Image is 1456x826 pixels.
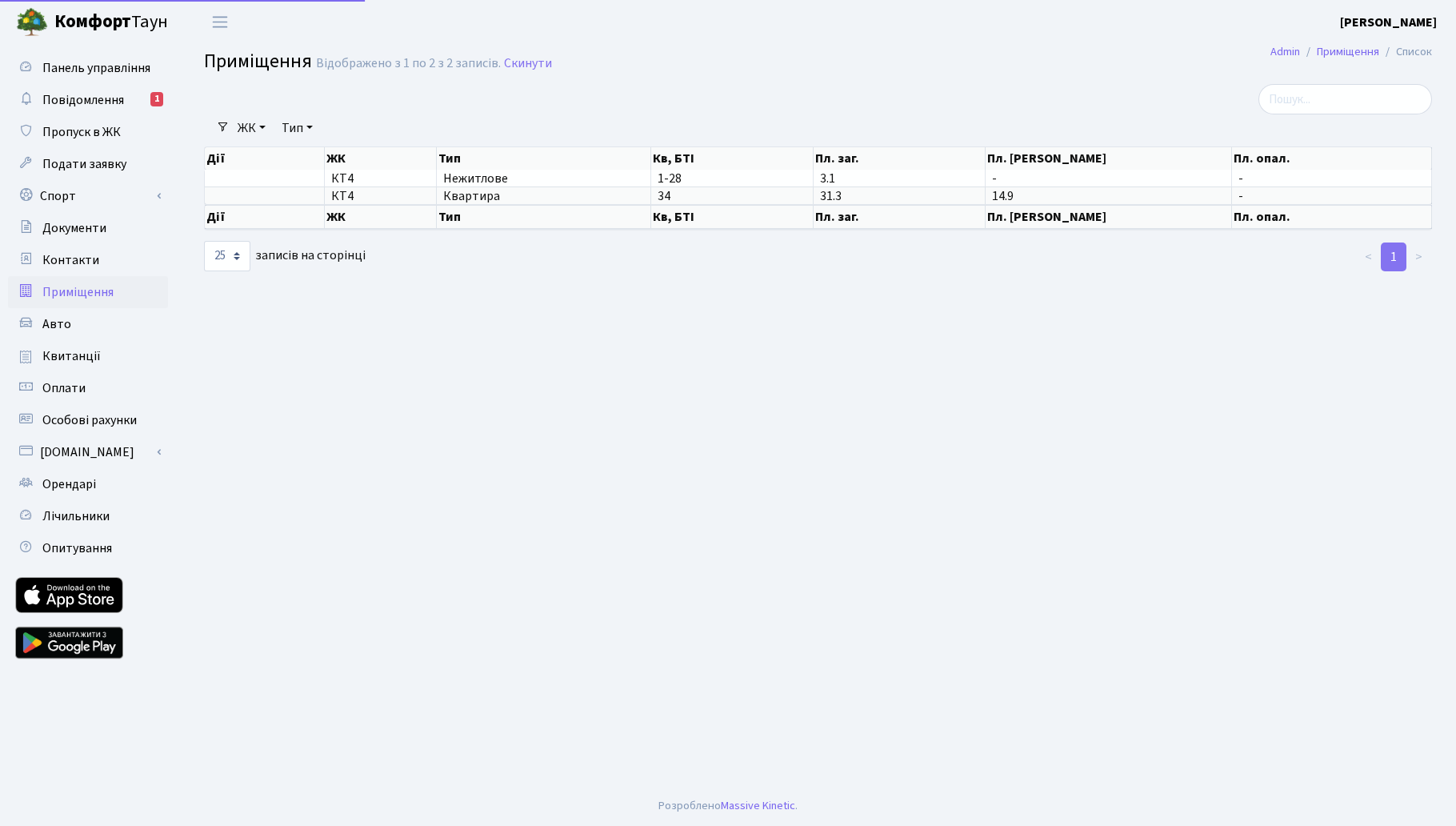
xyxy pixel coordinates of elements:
th: Пл. заг. [814,205,986,229]
th: Пл. опал. [1232,147,1432,170]
a: Опитування [8,532,168,564]
a: Приміщення [1317,43,1379,60]
span: Пропуск в ЖК [42,123,121,141]
a: Особові рахунки [8,404,168,436]
span: Авто [42,315,71,333]
th: Тип [437,147,651,170]
img: logo.png [16,6,48,38]
span: Документи [42,219,106,237]
a: [PERSON_NAME] [1340,13,1437,32]
span: - [1238,187,1243,205]
span: Повідомлення [42,91,124,109]
span: Панель управління [42,59,150,77]
span: Орендарі [42,475,96,493]
a: Скинути [504,56,552,71]
th: ЖК [325,147,437,170]
span: Контакти [42,251,99,269]
input: Пошук... [1258,84,1432,114]
a: ЖК [231,114,272,142]
a: Тип [275,114,319,142]
span: Таун [54,9,168,36]
a: Приміщення [8,276,168,308]
a: Оплати [8,372,168,404]
li: Список [1379,43,1432,61]
a: Подати заявку [8,148,168,180]
button: Переключити навігацію [200,9,240,35]
th: Пл. опал. [1232,205,1432,229]
a: Massive Kinetic [721,797,795,814]
div: 1 [150,92,163,106]
span: Опитування [42,539,112,557]
th: Тип [437,205,651,229]
span: 14.9 [992,187,1014,205]
label: записів на сторінці [204,241,366,271]
span: КТ4 [331,172,430,185]
a: Лічильники [8,500,168,532]
th: Пл. заг. [814,147,986,170]
span: Оплати [42,379,86,397]
th: ЖК [325,205,437,229]
span: 1-28 [658,170,682,187]
a: 1 [1381,243,1406,271]
th: Пл. [PERSON_NAME] [986,205,1232,229]
b: Комфорт [54,9,131,34]
a: Квитанції [8,340,168,372]
span: Приміщення [42,283,114,301]
span: Приміщення [204,47,312,75]
div: Відображено з 1 по 2 з 2 записів. [316,56,501,71]
span: 34 [658,187,670,205]
a: [DOMAIN_NAME] [8,436,168,468]
a: Admin [1270,43,1300,60]
span: - [1238,170,1243,187]
span: Лічильники [42,507,110,525]
span: КТ4 [331,190,430,202]
th: Кв, БТІ [651,147,814,170]
span: 3.1 [820,170,835,187]
a: Пропуск в ЖК [8,116,168,148]
th: Дії [205,205,325,229]
div: Розроблено . [658,797,798,815]
span: 31.3 [820,187,842,205]
span: Квартира [443,190,644,202]
select: записів на сторінці [204,241,250,271]
span: Особові рахунки [42,411,137,429]
nav: breadcrumb [1246,35,1456,69]
th: Кв, БТІ [651,205,814,229]
span: Подати заявку [42,155,126,173]
a: Панель управління [8,52,168,84]
span: - [992,170,997,187]
th: Дії [205,147,325,170]
a: Спорт [8,180,168,212]
th: Пл. [PERSON_NAME] [986,147,1232,170]
span: Нежитлове [443,172,644,185]
a: Контакти [8,244,168,276]
span: Квитанції [42,347,101,365]
a: Орендарі [8,468,168,500]
b: [PERSON_NAME] [1340,14,1437,31]
a: Авто [8,308,168,340]
a: Повідомлення1 [8,84,168,116]
a: Документи [8,212,168,244]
